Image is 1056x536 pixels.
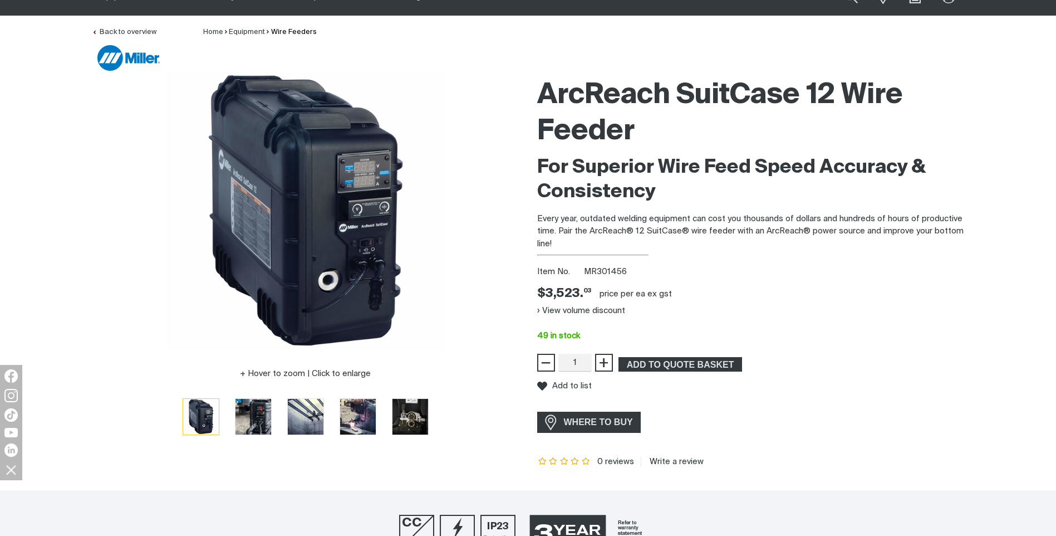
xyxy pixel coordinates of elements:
img: TikTok [4,408,18,422]
sup: 03 [583,288,591,294]
span: ADD TO QUOTE BASKET [620,357,741,372]
span: Rating: {0} [537,458,592,466]
div: ex gst [647,289,672,300]
img: ArcReach SuitCase 12 [235,399,271,435]
img: ArcReach SuitCase 12 [183,399,219,435]
img: hide socials [2,460,21,479]
button: Go to slide 1 [183,398,219,435]
nav: Breadcrumb [203,27,317,38]
a: Wire Feeders [271,28,317,36]
img: ArcReach SuitCase 12 [392,399,428,435]
a: Back to overview of Wire Feeders [92,28,156,36]
a: Write a review [641,457,704,467]
button: View volume discount [537,302,625,320]
div: Price [537,286,591,302]
img: LinkedIn [4,444,18,457]
span: 0 reviews [597,457,634,466]
a: Equipment [229,28,265,36]
a: Home [203,28,223,36]
img: Miller [97,45,160,71]
img: ArcReach SuitCase 12 [288,399,323,435]
span: Add to list [552,381,592,391]
span: 49 in stock [537,332,580,340]
h2: For Superior Wire Feed Speed Accuracy & Consistency [537,155,965,204]
img: ArcReach SuitCase 12 [340,399,376,435]
img: ArcReach SuitCase 12 [166,72,445,350]
button: Go to slide 4 [340,398,376,435]
a: WHERE TO BUY [537,412,641,432]
button: Go to slide 5 [392,398,429,435]
span: − [541,353,551,372]
img: Facebook [4,369,18,383]
span: $3,523. [537,286,591,302]
img: YouTube [4,428,18,437]
p: Every year, outdated welding equipment can cost you thousands of dollars and hundreds of hours of... [537,213,965,251]
button: Add to list [537,381,592,391]
div: price per EA [600,289,645,300]
button: Add ArcReach SuitCase 12 to the shopping cart [618,357,742,372]
span: Item No. [537,266,582,279]
img: Instagram [4,389,18,402]
span: + [598,353,609,372]
button: Hover to zoom | Click to enlarge [233,367,377,381]
span: WHERE TO BUY [557,413,640,431]
span: MR301456 [584,267,627,276]
h1: ArcReach SuitCase 12 Wire Feeder [537,77,965,150]
button: Go to slide 2 [235,398,272,435]
button: Go to slide 3 [287,398,324,435]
